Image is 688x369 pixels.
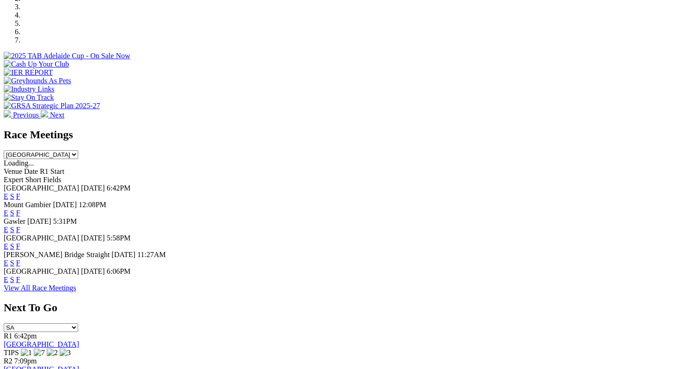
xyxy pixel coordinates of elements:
[4,349,19,357] span: TIPS
[4,60,69,68] img: Cash Up Your Club
[4,251,110,258] span: [PERSON_NAME] Bridge Straight
[81,234,105,242] span: [DATE]
[40,167,64,175] span: R1 Start
[111,251,135,258] span: [DATE]
[24,167,38,175] span: Date
[4,77,71,85] img: Greyhounds As Pets
[10,209,14,217] a: S
[4,68,53,77] img: IER REPORT
[25,176,42,184] span: Short
[16,209,20,217] a: F
[4,93,54,102] img: Stay On Track
[4,242,8,250] a: E
[4,259,8,267] a: E
[107,267,131,275] span: 6:06PM
[137,251,166,258] span: 11:27AM
[81,267,105,275] span: [DATE]
[21,349,32,357] img: 1
[34,349,45,357] img: 7
[107,234,131,242] span: 5:58PM
[79,201,106,209] span: 12:08PM
[53,201,77,209] span: [DATE]
[60,349,71,357] img: 3
[10,242,14,250] a: S
[16,259,20,267] a: F
[4,284,76,292] a: View All Race Meetings
[4,102,100,110] img: GRSA Strategic Plan 2025-27
[14,357,37,365] span: 7:09pm
[41,111,64,119] a: Next
[16,276,20,283] a: F
[16,226,20,234] a: F
[10,259,14,267] a: S
[47,349,58,357] img: 2
[4,332,12,340] span: R1
[4,226,8,234] a: E
[4,340,79,348] a: [GEOGRAPHIC_DATA]
[41,110,48,117] img: chevron-right-pager-white.svg
[4,301,684,314] h2: Next To Go
[4,176,24,184] span: Expert
[4,267,79,275] span: [GEOGRAPHIC_DATA]
[10,226,14,234] a: S
[13,111,39,119] span: Previous
[81,184,105,192] span: [DATE]
[43,176,61,184] span: Fields
[4,276,8,283] a: E
[10,276,14,283] a: S
[10,192,14,200] a: S
[4,52,130,60] img: 2025 TAB Adelaide Cup - On Sale Now
[4,192,8,200] a: E
[107,184,131,192] span: 6:42PM
[14,332,37,340] span: 6:42pm
[4,201,51,209] span: Mount Gambier
[4,85,55,93] img: Industry Links
[4,217,25,225] span: Gawler
[16,192,20,200] a: F
[4,167,22,175] span: Venue
[4,234,79,242] span: [GEOGRAPHIC_DATA]
[16,242,20,250] a: F
[4,357,12,365] span: R2
[4,209,8,217] a: E
[4,110,11,117] img: chevron-left-pager-white.svg
[27,217,51,225] span: [DATE]
[50,111,64,119] span: Next
[4,111,41,119] a: Previous
[53,217,77,225] span: 5:31PM
[4,129,684,141] h2: Race Meetings
[4,184,79,192] span: [GEOGRAPHIC_DATA]
[4,159,34,167] span: Loading...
